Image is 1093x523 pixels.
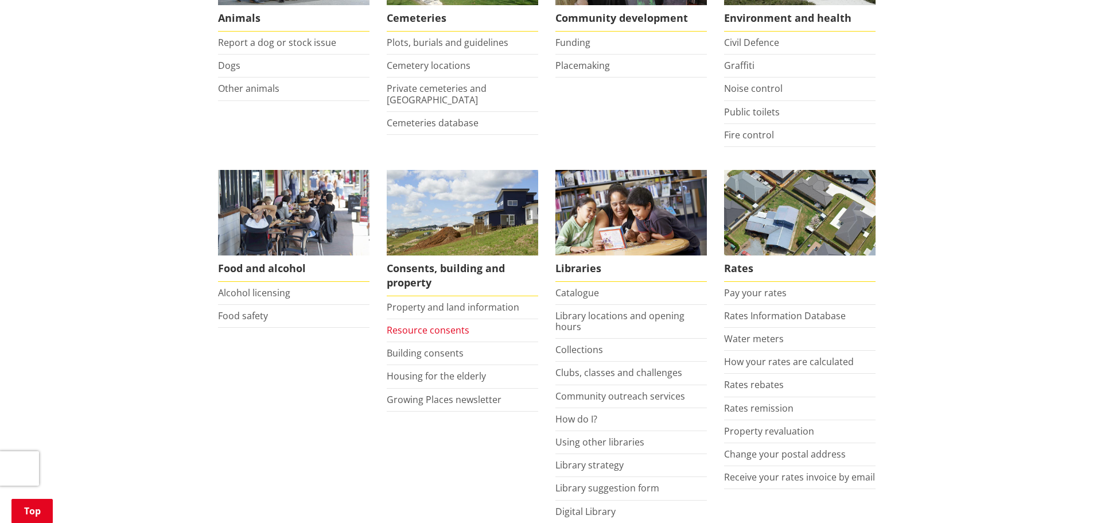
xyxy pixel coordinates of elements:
a: Property revaluation [724,425,814,437]
a: Public toilets [724,106,780,118]
a: How do I? [555,413,597,425]
a: Library strategy [555,459,624,471]
a: Growing Places newsletter [387,393,501,406]
a: Fire control [724,129,774,141]
a: Funding [555,36,590,49]
a: Library suggestion form [555,482,659,494]
span: Community development [555,5,707,32]
a: Housing for the elderly [387,370,486,382]
span: Rates [724,255,876,282]
a: Civil Defence [724,36,779,49]
a: Noise control [724,82,783,95]
a: Cemetery locations [387,59,470,72]
a: Change your postal address [724,448,846,460]
img: Waikato District Council libraries [555,170,707,255]
a: Collections [555,343,603,356]
a: Community outreach services [555,390,685,402]
span: Food and alcohol [218,255,369,282]
span: Cemeteries [387,5,538,32]
a: Cemeteries database [387,117,479,129]
img: Rates-thumbnail [724,170,876,255]
a: Placemaking [555,59,610,72]
a: Property and land information [387,301,519,313]
a: Water meters [724,332,784,345]
a: Rates remission [724,402,794,414]
span: Libraries [555,255,707,282]
a: Library locations and opening hours [555,309,684,333]
a: Receive your rates invoice by email [724,471,875,483]
a: Library membership is free to everyone who lives in the Waikato district. Libraries [555,170,707,282]
a: Food and Alcohol in the Waikato Food and alcohol [218,170,369,282]
a: Rates rebates [724,378,784,391]
img: Food and Alcohol in the Waikato [218,170,369,255]
a: Top [11,499,53,523]
a: Rates Information Database [724,309,846,322]
iframe: Messenger Launcher [1040,475,1082,516]
a: New Pokeno housing development Consents, building and property [387,170,538,296]
a: Clubs, classes and challenges [555,366,682,379]
a: Report a dog or stock issue [218,36,336,49]
a: Resource consents [387,324,469,336]
a: Private cemeteries and [GEOGRAPHIC_DATA] [387,82,487,106]
a: Catalogue [555,286,599,299]
a: Digital Library [555,505,616,518]
a: Alcohol licensing [218,286,290,299]
a: Other animals [218,82,279,95]
a: How your rates are calculated [724,355,854,368]
a: Plots, burials and guidelines [387,36,508,49]
a: Dogs [218,59,240,72]
a: Food safety [218,309,268,322]
a: Pay your rates [724,286,787,299]
a: Building consents [387,347,464,359]
a: Pay your rates online Rates [724,170,876,282]
span: Consents, building and property [387,255,538,296]
span: Animals [218,5,369,32]
a: Graffiti [724,59,754,72]
a: Using other libraries [555,436,644,448]
img: Land and property thumbnail [387,170,538,255]
span: Environment and health [724,5,876,32]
